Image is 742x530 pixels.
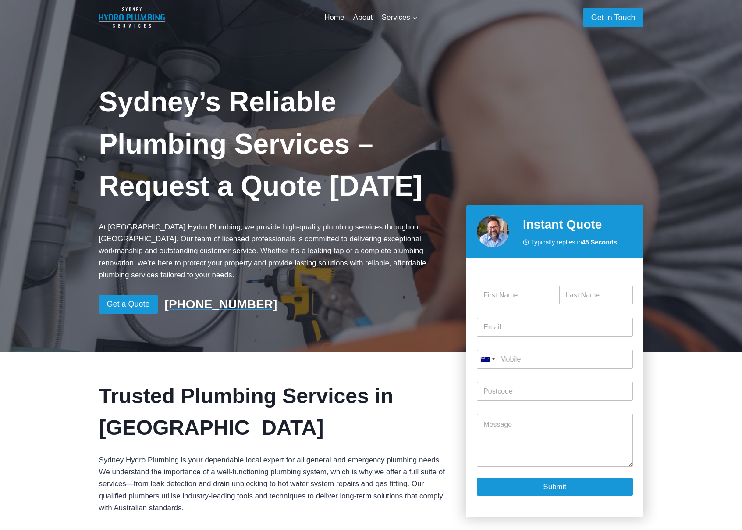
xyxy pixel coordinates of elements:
input: Email [477,318,632,337]
a: Home [320,7,349,28]
button: Submit [477,478,632,496]
h1: Sydney’s Reliable Plumbing Services – Request a Quote [DATE] [99,81,453,207]
a: Get a Quote [99,295,158,314]
a: Get in Touch [583,8,643,27]
a: [PHONE_NUMBER] [165,295,277,314]
h2: Instant Quote [523,215,633,234]
img: Sydney Hydro Plumbing Logo [99,7,165,28]
input: Last Name [559,286,633,304]
span: Get a Quote [107,298,150,311]
p: Sydney Hydro Plumbing is your dependable local expert for all general and emergency plumbing need... [99,454,453,514]
strong: 45 Seconds [582,239,617,246]
h2: Trusted Plumbing Services in [GEOGRAPHIC_DATA] [99,380,453,444]
a: About [349,7,377,28]
input: Mobile [477,350,632,369]
input: Postcode [477,382,632,401]
input: First Name [477,286,550,304]
span: Typically replies in [531,237,617,247]
p: At [GEOGRAPHIC_DATA] Hydro Plumbing, we provide high-quality plumbing services throughout [GEOGRA... [99,221,453,281]
nav: Primary Navigation [320,7,422,28]
button: Selected country [477,350,498,369]
a: Services [377,7,422,28]
span: Services [382,11,418,23]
